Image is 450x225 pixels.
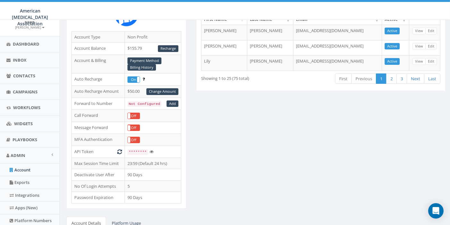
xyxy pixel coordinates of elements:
[425,43,437,50] a: Edit
[125,43,181,55] td: $155.79
[127,113,140,119] div: OnOff
[72,98,125,110] td: Forward to Number
[335,74,352,84] a: First
[14,121,33,126] span: Widgets
[413,28,426,34] a: View
[413,58,426,65] a: View
[158,45,178,52] a: Recharge
[13,41,39,47] span: Dashboard
[293,25,382,40] td: [EMAIL_ADDRESS][DOMAIN_NAME]
[247,40,293,56] td: [PERSON_NAME]
[125,31,181,43] td: Non Profit
[125,169,181,181] td: 90 Days
[13,57,27,63] span: Inbox
[72,146,125,158] td: API Token
[127,57,161,64] a: Payment Method
[201,40,248,56] td: [PERSON_NAME]
[247,55,293,71] td: [PERSON_NAME]
[127,101,161,107] code: Not Configured
[386,74,397,84] a: 2
[125,180,181,192] td: 5
[72,158,125,169] td: Max Session Time Limit
[293,40,382,56] td: [EMAIL_ADDRESS][DOMAIN_NAME]
[201,73,295,82] div: Showing 1 to 25 (75 total)
[127,125,140,131] div: OnOff
[413,43,426,50] a: View
[12,8,48,27] span: American [MEDICAL_DATA] Association
[15,25,45,30] small: [PERSON_NAME]
[376,74,387,84] a: 1
[11,152,25,158] span: Admin
[128,137,140,143] label: Off
[351,74,376,84] a: Previous
[385,43,400,50] a: Active
[72,122,125,134] td: Message Forward
[125,192,181,203] td: 90 Days
[13,89,37,95] span: Campaigns
[127,76,140,83] div: OnOff
[72,134,125,146] td: MFA Authentication
[146,88,178,95] a: Change Amount
[385,28,400,34] a: Active
[127,137,140,143] div: OnOff
[425,58,437,65] a: Edit
[125,158,181,169] td: 23:59 (Default 24 hrs)
[125,85,181,98] td: $50.00
[12,137,37,143] span: Playbooks
[428,203,444,219] div: Open Intercom Messenger
[72,55,125,74] td: Account & Billing
[397,74,407,84] a: 3
[72,169,125,181] td: Deactivate User After
[13,105,40,110] span: Workflows
[167,100,178,107] a: Add
[127,64,156,71] a: Billing History
[72,85,125,98] td: Auto Recharge Amount
[247,25,293,40] td: [PERSON_NAME]
[72,43,125,55] td: Account Balance
[128,77,140,82] label: On
[293,55,382,71] td: [EMAIL_ADDRESS][DOMAIN_NAME]
[72,180,125,192] td: No Of Login Attempts
[13,73,35,79] span: Contacts
[72,192,125,203] td: Password Expiration
[425,28,437,34] a: Edit
[117,150,122,154] i: Generate New Token
[72,31,125,43] td: Account Type
[143,76,145,82] span: Enable to prevent campaign failure.
[201,55,248,71] td: Lily
[424,74,440,84] a: Last
[407,74,424,84] a: Next
[128,113,140,119] label: Off
[15,24,45,30] a: [PERSON_NAME]
[201,25,248,40] td: [PERSON_NAME]
[385,58,400,65] a: Active
[72,74,125,85] td: Auto Recharge
[128,125,140,131] label: Off
[72,110,125,122] td: Call Forward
